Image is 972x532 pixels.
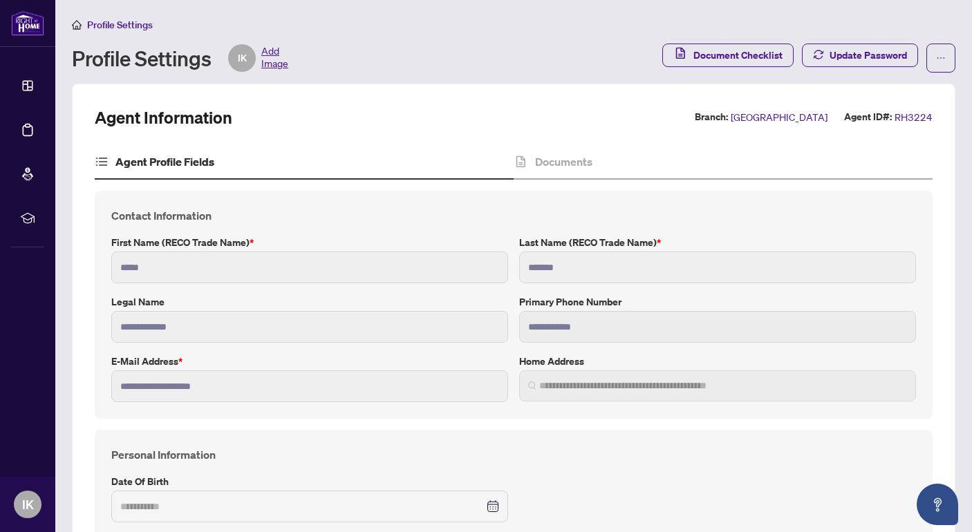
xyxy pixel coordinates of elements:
[261,44,288,72] span: Add Image
[519,354,916,369] label: Home Address
[11,10,44,36] img: logo
[693,44,783,66] span: Document Checklist
[528,381,536,390] img: search_icon
[111,294,508,310] label: Legal Name
[535,153,592,170] h4: Documents
[95,106,232,129] h2: Agent Information
[111,207,916,224] h4: Contact Information
[72,20,82,30] span: home
[731,109,828,125] span: [GEOGRAPHIC_DATA]
[238,50,247,66] span: IK
[111,446,916,463] h4: Personal Information
[111,354,508,369] label: E-mail Address
[87,19,153,31] span: Profile Settings
[802,44,918,67] button: Update Password
[830,44,907,66] span: Update Password
[695,109,728,125] label: Branch:
[662,44,794,67] button: Document Checklist
[72,44,288,72] div: Profile Settings
[844,109,892,125] label: Agent ID#:
[115,153,214,170] h4: Agent Profile Fields
[936,53,946,63] span: ellipsis
[111,235,508,250] label: First Name (RECO Trade Name)
[917,484,958,525] button: Open asap
[519,235,916,250] label: Last Name (RECO Trade Name)
[111,474,508,489] label: Date of Birth
[519,294,916,310] label: Primary Phone Number
[895,109,933,125] span: RH3224
[22,495,34,514] span: IK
